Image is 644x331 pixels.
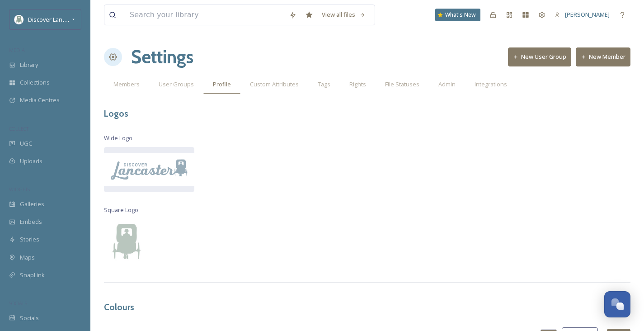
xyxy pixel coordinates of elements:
[20,314,39,322] span: Socials
[604,291,630,317] button: Open Chat
[104,206,138,214] span: Square Logo
[20,200,44,208] span: Galleries
[159,80,194,89] span: User Groups
[213,80,231,89] span: Profile
[20,61,38,69] span: Library
[435,9,480,21] a: What's New
[28,15,79,24] span: Discover Lancaster
[317,6,370,24] a: View all files
[565,10,610,19] span: [PERSON_NAME]
[104,153,194,186] img: images.png
[20,253,35,262] span: Maps
[104,134,132,142] span: Wide Logo
[576,47,630,66] button: New Member
[104,219,149,264] img: discoverlancaster_logo.jpeg
[349,80,366,89] span: Rights
[113,80,140,89] span: Members
[104,107,630,120] h3: Logos
[550,6,614,24] a: [PERSON_NAME]
[9,186,30,193] span: WIDGETS
[250,80,299,89] span: Custom Attributes
[20,157,42,165] span: Uploads
[9,125,28,132] span: COLLECT
[20,139,32,148] span: UGC
[20,96,60,104] span: Media Centres
[385,80,419,89] span: File Statuses
[131,43,193,71] h1: Settings
[20,271,45,279] span: SnapLink
[14,15,24,24] img: discoverlancaster_logo.jpeg
[20,78,50,87] span: Collections
[508,47,571,66] button: New User Group
[318,80,330,89] span: Tags
[438,80,456,89] span: Admin
[20,218,42,226] span: Embeds
[125,5,285,25] input: Search your library
[20,235,39,244] span: Stories
[475,80,507,89] span: Integrations
[9,300,27,307] span: SOCIALS
[9,47,25,53] span: MEDIA
[104,301,630,314] h3: Colours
